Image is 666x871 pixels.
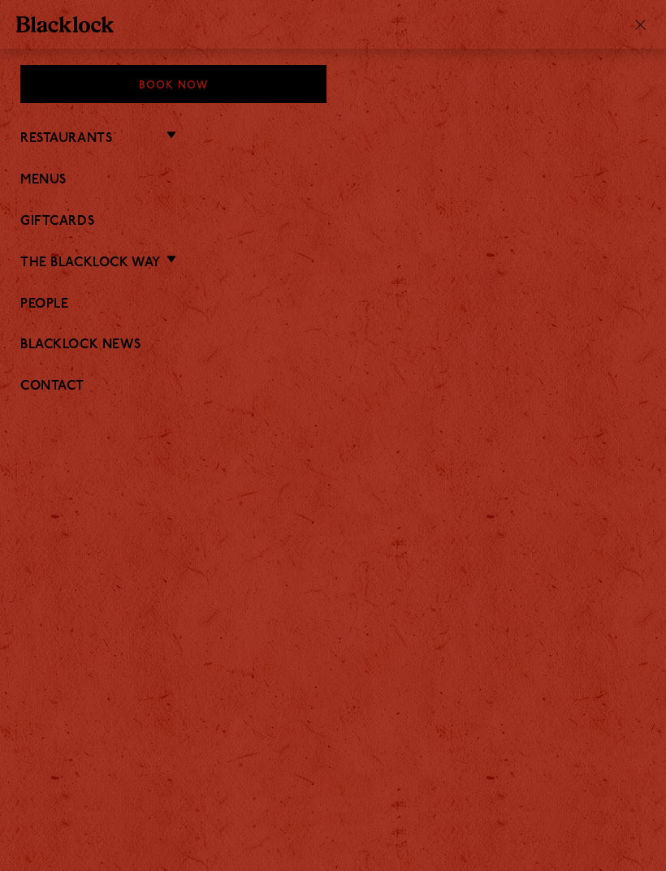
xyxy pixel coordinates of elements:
[20,379,646,395] a: Contact
[20,173,646,188] a: Menus
[20,132,112,147] a: Restaurants
[16,16,114,32] img: BL_Textured_Logo-footer-cropped.svg
[20,256,161,271] a: The Blacklock Way
[20,214,646,230] a: Giftcards
[20,297,646,313] a: People
[20,65,327,103] div: Book Now
[20,338,646,353] a: Blacklock News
